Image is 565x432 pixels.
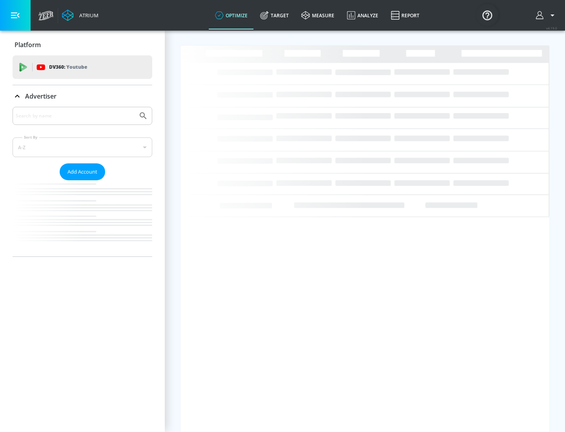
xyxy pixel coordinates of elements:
[13,85,152,107] div: Advertiser
[254,1,295,29] a: Target
[13,180,152,256] nav: list of Advertiser
[15,40,41,49] p: Platform
[295,1,341,29] a: measure
[25,92,56,101] p: Advertiser
[385,1,426,29] a: Report
[49,63,87,71] p: DV360:
[67,167,97,176] span: Add Account
[13,137,152,157] div: A-Z
[22,135,39,140] label: Sort By
[13,107,152,256] div: Advertiser
[341,1,385,29] a: Analyze
[66,63,87,71] p: Youtube
[13,34,152,56] div: Platform
[209,1,254,29] a: optimize
[60,163,105,180] button: Add Account
[62,9,98,21] a: Atrium
[16,111,135,121] input: Search by name
[76,12,98,19] div: Atrium
[546,26,557,30] span: v 4.19.0
[476,4,498,26] button: Open Resource Center
[13,55,152,79] div: DV360: Youtube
